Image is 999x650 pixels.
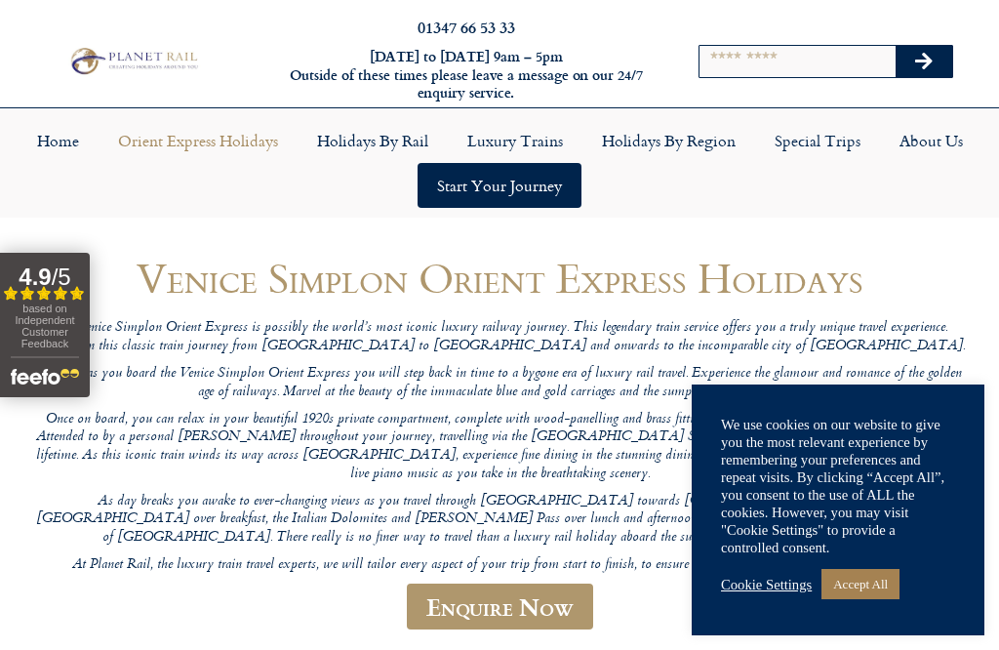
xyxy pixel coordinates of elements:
a: Enquire Now [407,584,593,630]
a: Special Trips [755,118,880,163]
a: Luxury Trains [448,118,582,163]
a: Holidays by Rail [298,118,448,163]
h1: Venice Simplon Orient Express Holidays [31,255,968,301]
a: 01347 66 53 33 [418,16,515,38]
img: Planet Rail Train Holidays Logo [65,45,201,78]
nav: Menu [10,118,989,208]
a: Orient Express Holidays [99,118,298,163]
p: As day breaks you awake to ever-changing views as you travel through [GEOGRAPHIC_DATA] towards [G... [31,493,968,548]
a: Accept All [821,569,899,599]
a: Holidays by Region [582,118,755,163]
p: At Planet Rail, the luxury train travel experts, we will tailor every aspect of your trip from st... [31,556,968,575]
p: Once on board, you can relax in your beautiful 1920s private compartment, complete with wood-pane... [31,411,968,484]
h6: [DATE] to [DATE] 9am – 5pm Outside of these times please leave a message on our 24/7 enquiry serv... [271,48,661,102]
button: Search [896,46,952,77]
p: The Venice Simplon Orient Express is possibly the world’s most iconic luxury railway journey. Thi... [31,319,968,355]
a: Start your Journey [418,163,581,208]
div: We use cookies on our website to give you the most relevant experience by remembering your prefer... [721,416,955,556]
a: About Us [880,118,982,163]
a: Home [18,118,99,163]
a: Cookie Settings [721,576,812,593]
p: As soon as you board the Venice Simplon Orient Express you will step back in time to a bygone era... [31,365,968,401]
